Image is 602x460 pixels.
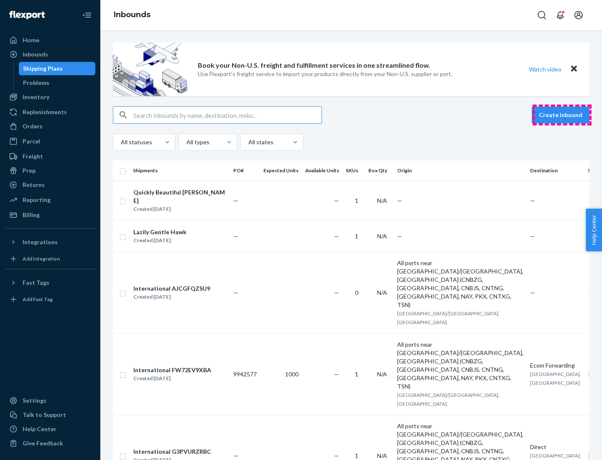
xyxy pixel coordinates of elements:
div: Prep [23,166,36,175]
a: Freight [5,150,95,163]
span: — [334,289,339,296]
input: All states [247,138,248,146]
a: Inventory [5,90,95,104]
button: Fast Tags [5,276,95,289]
span: N/A [377,452,387,459]
div: Help Center [23,425,56,433]
span: — [530,289,535,296]
div: Reporting [23,196,51,204]
a: Problems [19,76,96,89]
div: Inbounds [23,50,48,59]
span: 1 [355,233,358,240]
div: Replenishments [23,108,67,116]
div: All ports near [GEOGRAPHIC_DATA]/[GEOGRAPHIC_DATA], [GEOGRAPHIC_DATA] (CNBZG, [GEOGRAPHIC_DATA], ... [397,259,523,309]
p: Use Flexport’s freight service to import your products directly from your Non-U.S. supplier or port. [198,70,452,78]
ol: breadcrumbs [107,3,157,27]
div: Created [DATE] [133,293,210,301]
div: Parcel [23,137,40,146]
button: Open notifications [552,7,569,23]
div: Give Feedback [23,439,63,447]
th: Box Qty [365,161,394,181]
a: Add Fast Tag [5,293,95,306]
span: — [334,197,339,204]
div: Add Integration [23,255,60,262]
span: — [334,371,339,378]
div: Problems [23,79,49,87]
a: Billing [5,208,95,222]
button: Help Center [586,209,602,251]
div: Quickly Beautiful [PERSON_NAME] [133,188,226,205]
th: PO# [230,161,260,181]
div: Returns [23,181,45,189]
span: N/A [377,371,387,378]
input: Search inbounds by name, destination, msku... [133,107,321,123]
a: Orders [5,120,95,133]
a: Returns [5,178,95,192]
div: Direct [530,443,581,451]
span: — [233,289,238,296]
a: Home [5,33,95,47]
div: Fast Tags [23,279,49,287]
div: International AJCGFQZSU9 [133,284,210,293]
span: — [233,197,238,204]
th: Destination [527,161,584,181]
span: [GEOGRAPHIC_DATA], [GEOGRAPHIC_DATA] [530,371,581,386]
div: Ecom Forwarding [530,361,581,370]
span: — [233,233,238,240]
span: 1 [355,452,358,459]
a: Add Integration [5,252,95,266]
div: Shipping Plans [23,64,63,73]
button: Watch video [523,63,567,75]
a: Replenishments [5,105,95,119]
a: Inbounds [5,48,95,61]
a: Settings [5,394,95,407]
span: — [530,197,535,204]
a: Shipping Plans [19,62,96,75]
span: 0 [355,289,358,296]
div: International FW72EV9XBA [133,366,211,374]
div: International G3PVURZRBC [133,447,211,456]
th: Available Units [302,161,342,181]
span: 1000 [285,371,298,378]
a: Prep [5,164,95,177]
div: Billing [23,211,40,219]
span: N/A [377,289,387,296]
a: Inbounds [114,10,150,19]
div: Integrations [23,238,58,246]
div: Talk to Support [23,411,66,419]
div: All ports near [GEOGRAPHIC_DATA]/[GEOGRAPHIC_DATA], [GEOGRAPHIC_DATA] (CNBZG, [GEOGRAPHIC_DATA], ... [397,340,523,391]
div: Created [DATE] [133,374,211,383]
a: Talk to Support [5,408,95,422]
span: — [530,233,535,240]
button: Close Navigation [79,7,95,23]
th: SKUs [342,161,365,181]
th: Shipments [130,161,230,181]
button: Close [569,63,579,75]
span: — [233,452,238,459]
a: Parcel [5,135,95,148]
button: Integrations [5,235,95,249]
span: — [334,233,339,240]
button: Open account menu [570,7,587,23]
div: Add Fast Tag [23,296,53,303]
div: Created [DATE] [133,205,226,213]
a: Help Center [5,422,95,436]
a: Reporting [5,193,95,207]
span: 1 [355,371,358,378]
span: — [334,452,339,459]
span: — [397,197,402,204]
button: Give Feedback [5,437,95,450]
button: Create inbound [532,107,589,123]
div: Settings [23,396,46,405]
img: Flexport logo [9,11,45,19]
span: [GEOGRAPHIC_DATA]/[GEOGRAPHIC_DATA], [GEOGRAPHIC_DATA] [397,310,500,325]
div: Inventory [23,93,49,101]
span: [GEOGRAPHIC_DATA]/[GEOGRAPHIC_DATA], [GEOGRAPHIC_DATA] [397,392,500,407]
input: All statuses [120,138,121,146]
th: Expected Units [260,161,302,181]
button: Open Search Box [533,7,550,23]
p: Book your Non-U.S. freight and fulfillment services in one streamlined flow. [198,61,430,70]
span: — [397,233,402,240]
